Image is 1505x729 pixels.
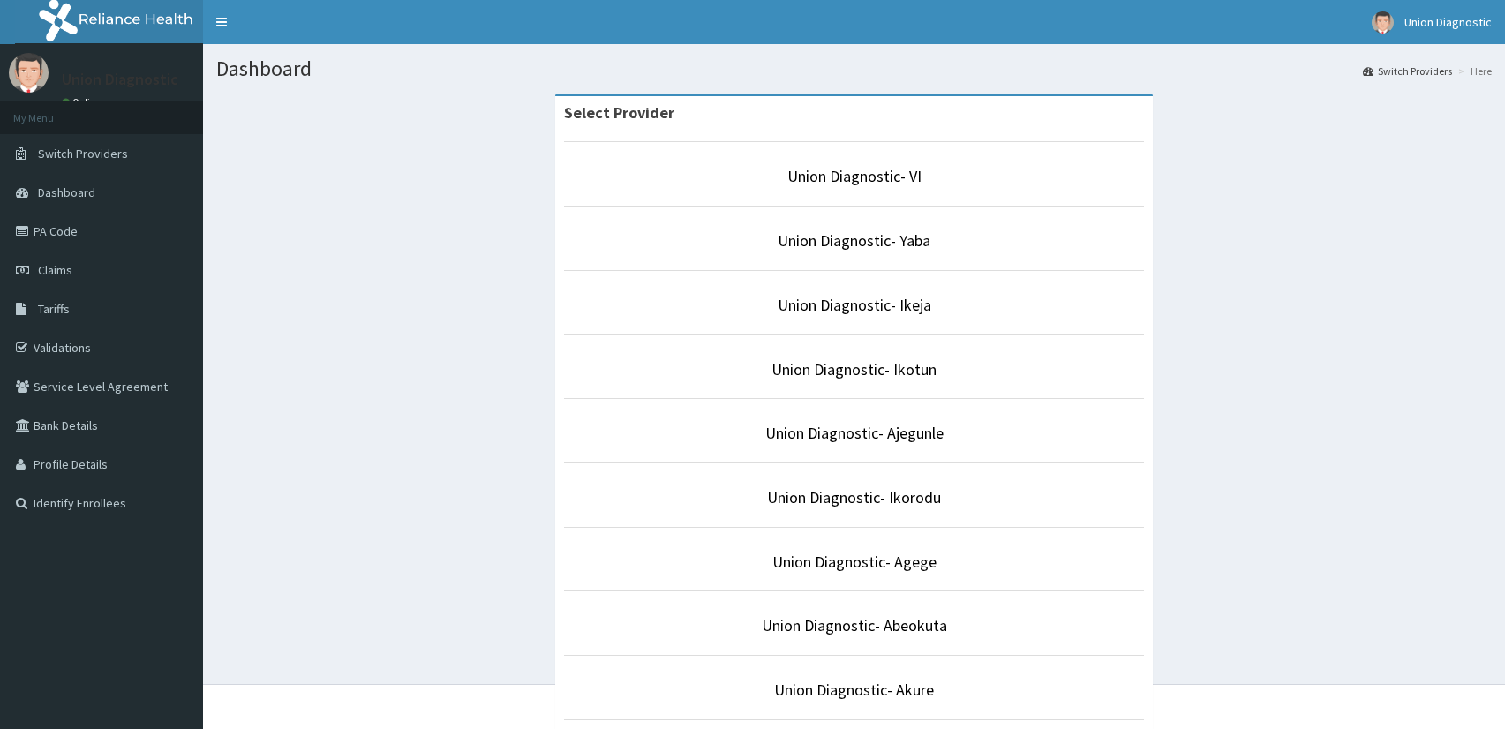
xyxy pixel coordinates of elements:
a: Union Diagnostic- Akure [774,680,934,700]
a: Online [62,96,104,109]
span: Dashboard [38,184,95,200]
p: Union Diagnostic [62,71,178,87]
a: Switch Providers [1363,64,1452,79]
a: Union Diagnostic- VI [787,166,922,186]
a: Union Diagnostic- Ajegunle [765,423,944,443]
a: Union Diagnostic- Ikorodu [767,487,941,507]
a: Union Diagnostic- Abeokuta [762,615,947,635]
span: Tariffs [38,301,70,317]
li: Here [1454,64,1492,79]
a: Union Diagnostic- Ikeja [778,295,931,315]
span: Claims [38,262,72,278]
span: Union Diagnostic [1404,14,1492,30]
img: User Image [1372,11,1394,34]
span: Switch Providers [38,146,128,162]
a: Union Diagnostic- Yaba [778,230,930,251]
a: Union Diagnostic- Agege [772,552,937,572]
h1: Dashboard [216,57,1492,80]
img: User Image [9,53,49,93]
strong: Select Provider [564,102,674,123]
a: Union Diagnostic- Ikotun [771,359,937,380]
